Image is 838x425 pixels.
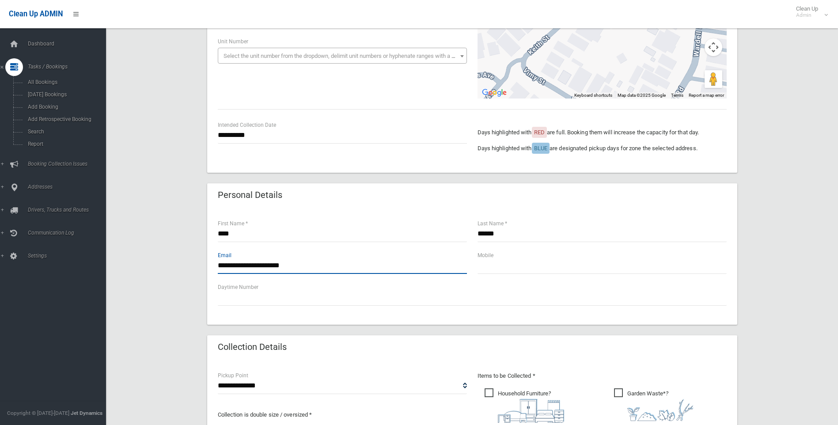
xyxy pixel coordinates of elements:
img: aa9efdbe659d29b613fca23ba79d85cb.png [498,399,564,423]
span: Select the unit number from the dropdown, delimit unit numbers or hyphenate ranges with a comma [224,53,470,59]
span: Drivers, Trucks and Routes [25,207,113,213]
span: Communication Log [25,230,113,236]
span: All Bookings [25,79,105,85]
a: Terms [671,93,683,98]
i: ? [627,390,694,421]
div: 26 Keith Street, EARLWOOD NSW 2206 [602,14,612,29]
a: Report a map error [689,93,724,98]
span: Clean Up ADMIN [9,10,63,18]
button: Keyboard shortcuts [574,92,612,99]
span: Settings [25,253,113,259]
span: Copyright © [DATE]-[DATE] [7,410,69,416]
a: Open this area in Google Maps (opens a new window) [480,87,509,99]
span: Tasks / Bookings [25,64,113,70]
span: Booking Collection Issues [25,161,113,167]
button: Map camera controls [705,38,722,56]
span: Map data ©2025 Google [618,93,666,98]
span: Search [25,129,105,135]
img: Google [480,87,509,99]
span: [DATE] Bookings [25,91,105,98]
button: Drag Pegman onto the map to open Street View [705,70,722,88]
span: Household Furniture [485,388,564,423]
span: Add Retrospective Booking [25,116,105,122]
strong: Jet Dynamics [71,410,102,416]
span: RED [534,129,545,136]
small: Admin [796,12,818,19]
span: Garden Waste* [614,388,694,421]
header: Personal Details [207,186,293,204]
span: Report [25,141,105,147]
span: Clean Up [792,5,827,19]
i: ? [498,390,564,423]
span: BLUE [534,145,547,152]
p: Items to be Collected * [478,371,727,381]
span: Add Booking [25,104,105,110]
p: Collection is double size / oversized * [218,410,467,420]
span: Dashboard [25,41,113,47]
p: Days highlighted with are full. Booking them will increase the capacity for that day. [478,127,727,138]
p: Days highlighted with are designated pickup days for zone the selected address. [478,143,727,154]
span: Addresses [25,184,113,190]
img: 4fd8a5c772b2c999c83690221e5242e0.png [627,399,694,421]
header: Collection Details [207,338,297,356]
